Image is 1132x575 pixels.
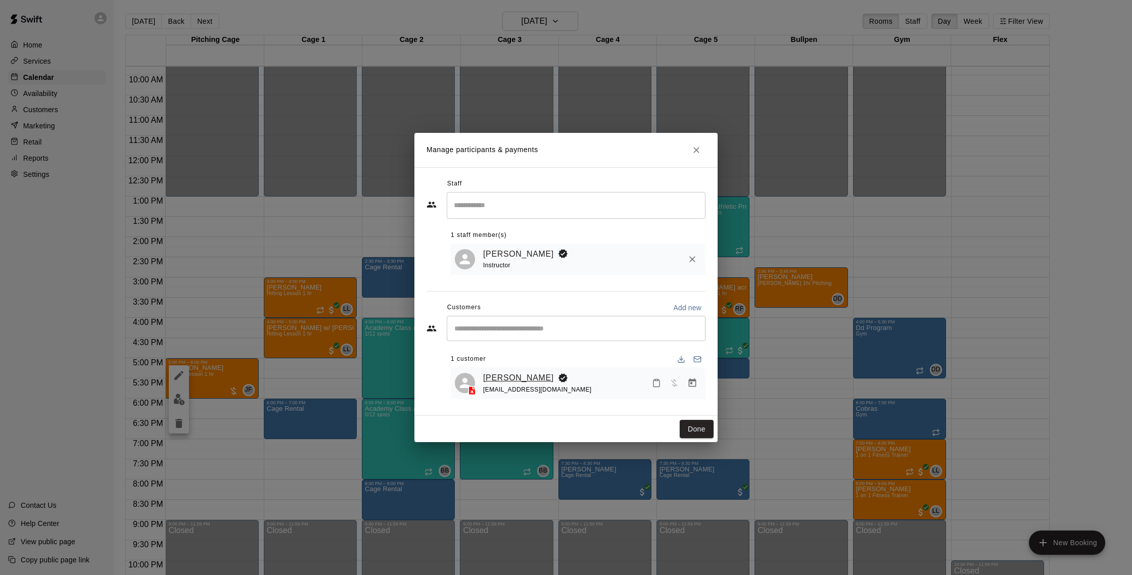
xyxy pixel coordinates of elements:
button: Mark attendance [648,374,665,392]
p: Add new [673,303,701,313]
span: Staff [447,176,462,192]
span: 1 staff member(s) [451,227,507,244]
a: [PERSON_NAME] [483,371,554,385]
button: Manage bookings & payment [683,374,701,392]
span: [EMAIL_ADDRESS][DOMAIN_NAME] [483,386,592,393]
div: geraldine Hernandez [455,373,475,393]
span: Instructor [483,262,510,269]
svg: Staff [427,200,437,210]
svg: Customers [427,323,437,333]
a: [PERSON_NAME] [483,248,554,261]
button: Remove [683,250,701,268]
button: Add new [669,300,705,316]
div: Start typing to search customers... [447,316,705,341]
button: Close [687,141,705,159]
svg: Booking Owner [558,249,568,259]
p: Manage participants & payments [427,145,538,155]
div: Search staff [447,192,705,219]
span: Customers [447,300,481,316]
span: 1 customer [451,351,486,367]
div: Joe Ferro [455,249,475,269]
span: Has not paid [665,378,683,387]
svg: Booking Owner [558,373,568,383]
button: Done [680,420,714,439]
button: Email participants [689,351,705,367]
button: Download list [673,351,689,367]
